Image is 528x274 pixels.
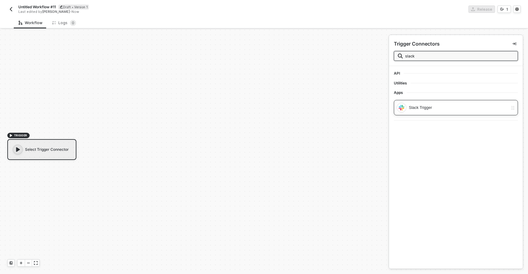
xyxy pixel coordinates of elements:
span: icon-play [15,146,21,153]
img: drag [511,106,515,110]
button: back [7,6,15,13]
span: API [394,71,404,76]
sup: 0 [70,20,76,26]
div: Trigger Connectors [394,41,440,47]
span: icon-settings [515,7,519,11]
div: Slack Trigger [409,104,508,111]
span: Apps [394,90,407,95]
span: icon-versioning [500,7,504,11]
span: Untitled Workflow #11 [18,4,56,9]
span: Utilities [394,81,411,86]
div: Draft • Version 1 [58,5,89,9]
span: TRIGGER [14,133,27,138]
div: Workflow [19,20,42,25]
span: icon-expand [34,261,38,265]
span: [PERSON_NAME] [42,9,70,14]
div: 1 [506,7,508,12]
div: Select Trigger Connector [7,139,76,160]
span: icon-minus [27,261,30,265]
div: Logs [52,20,76,26]
img: integration-icon [399,105,404,110]
span: icon-play [9,134,13,137]
button: 1 [497,6,511,13]
div: Last edited by - Now [18,9,250,14]
input: Search all blocks [405,53,514,59]
span: icon-collapse-right [512,42,516,46]
img: back [9,7,13,12]
span: icon-edit [60,5,63,9]
button: Release [468,6,495,13]
span: icon-play [19,261,23,265]
img: search [398,54,403,58]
